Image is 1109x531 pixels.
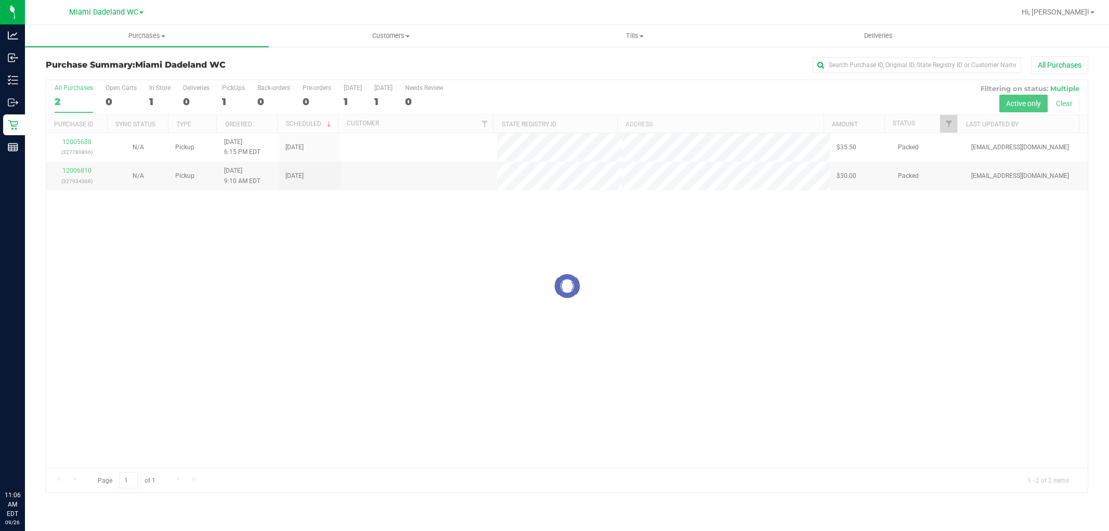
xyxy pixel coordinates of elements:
[8,75,18,85] inline-svg: Inventory
[5,519,20,526] p: 09/26
[46,60,393,70] h3: Purchase Summary:
[69,8,138,17] span: Miami Dadeland WC
[1031,56,1088,74] button: All Purchases
[8,142,18,152] inline-svg: Reports
[8,120,18,130] inline-svg: Retail
[850,31,907,41] span: Deliveries
[8,53,18,63] inline-svg: Inbound
[513,25,756,47] a: Tills
[269,31,512,41] span: Customers
[269,25,513,47] a: Customers
[25,25,269,47] a: Purchases
[756,25,1000,47] a: Deliveries
[8,30,18,41] inline-svg: Analytics
[10,448,42,479] iframe: Resource center
[513,31,756,41] span: Tills
[5,490,20,519] p: 11:06 AM EDT
[1022,8,1089,16] span: Hi, [PERSON_NAME]!
[813,57,1021,73] input: Search Purchase ID, Original ID, State Registry ID or Customer Name...
[8,97,18,108] inline-svg: Outbound
[25,31,269,41] span: Purchases
[135,60,226,70] span: Miami Dadeland WC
